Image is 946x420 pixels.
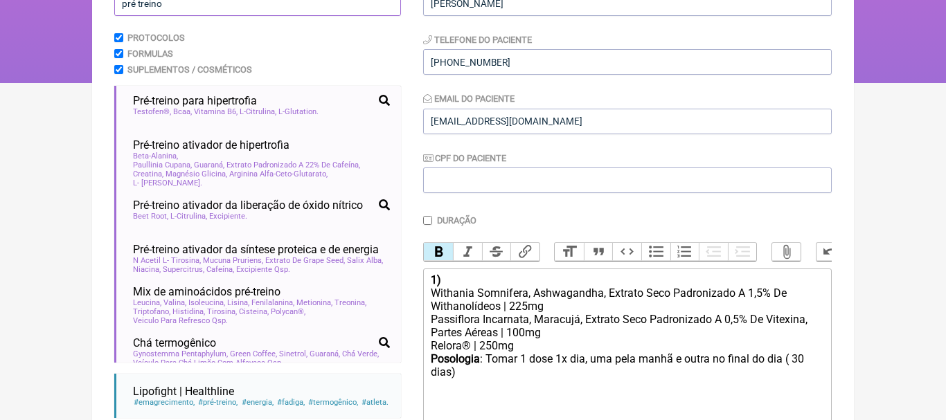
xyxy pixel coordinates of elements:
div: : Tomar 1 dose 1x dia, uma pela manhã e outra no final do dia ( 30 dias) [431,352,824,378]
span: Testofen® [133,107,171,116]
span: Tirosina [207,307,237,316]
span: Cafeína [206,265,234,274]
span: Histidina [172,307,205,316]
span: Leucina [133,298,161,307]
span: L-Glutation [278,107,319,116]
button: Numbers [670,243,699,261]
label: Protocolos [127,33,185,43]
span: Pré-treino ativador da síntese proteica e de energia [133,243,379,256]
button: Bold [424,243,453,261]
span: Niacina [133,265,161,274]
span: Guaraná [310,349,340,358]
label: Formulas [127,48,173,59]
span: Extrato De Grape Seed [265,256,345,265]
span: Veículo Para Chá Limão Com Alfavaca Qsp [133,358,283,367]
span: Vitamina B6 [194,107,238,116]
span: Treonina [334,298,366,307]
span: N Acetil L- Tirosina [133,256,201,265]
span: Fenilalanina [251,298,294,307]
span: Sinetrol [279,349,307,358]
span: Chá Verde [342,349,379,358]
span: energia [240,398,274,407]
span: Metionina [296,298,332,307]
span: Polycan® [271,307,305,316]
span: Bcaa [173,107,192,116]
span: Triptofano [133,307,170,316]
span: Green Coffee [230,349,277,358]
label: Suplementos / Cosméticos [127,64,252,75]
button: Heading [555,243,584,261]
span: Creatina [133,170,163,179]
span: L- [PERSON_NAME] [133,179,202,188]
strong: 1) [431,273,441,286]
span: Lipofight | Healthline [133,385,234,398]
button: Undo [816,243,846,261]
button: Bullets [641,243,670,261]
button: Strikethrough [482,243,511,261]
button: Quote [584,243,613,261]
button: Attach Files [772,243,801,261]
span: Supercitrus [163,265,204,274]
span: Cisteina [239,307,269,316]
span: L-Citrulina [170,212,207,221]
label: Duração [437,215,476,226]
span: Excipiente Qsp [236,265,290,274]
span: fadiga [276,398,305,407]
button: Decrease Level [699,243,728,261]
span: Isoleucina [188,298,225,307]
span: Gynostemma Pentaphylum [133,349,228,358]
span: Pré-treino ativador de hipertrofia [133,138,289,152]
div: Withania Somnifera, Ashwagandha, Extrato Seco Padronizado A 1,5% De Withanolídeos | 225mg [431,286,824,313]
span: emagrecimento [133,398,195,407]
span: Veiculo Para Refresco Qsp [133,316,228,325]
span: pré-treino [197,398,238,407]
span: Arginina Alfa-Ceto-Glutarato [229,170,328,179]
label: Telefone do Paciente [423,35,532,45]
span: Lisina [227,298,249,307]
span: Magnésio Glicina [166,170,227,179]
span: Pré-treino para hipertrofia [133,94,257,107]
span: atleta [361,398,389,407]
span: L-Citrulina [240,107,276,116]
span: Paullinia Cupana, Guaraná, Extrato Padronizado A 22% De Cafeína [133,161,360,170]
button: Code [612,243,641,261]
label: CPF do Paciente [423,153,506,163]
span: Beet Root [133,212,168,221]
span: Pré-treino ativador da liberação de óxido nítrico [133,199,363,212]
span: Mucuna Pruriens [203,256,263,265]
div: Passiflora Incarnata, Maracujá, Extrato Seco Padronizado A 0,5% De Vitexina, Partes Aéreas | 100mg [431,313,824,339]
strong: Posologia [431,352,480,365]
span: Beta-Alanina [133,152,178,161]
span: Valina [163,298,186,307]
button: Increase Level [728,243,757,261]
button: Link [510,243,539,261]
span: Excipiente [209,212,247,221]
span: termogênico [307,398,359,407]
label: Email do Paciente [423,93,515,104]
span: Mix de aminoácidos pré-treino [133,285,280,298]
button: Italic [453,243,482,261]
div: Relora® | 250mg [431,339,824,352]
span: Salix Alba [347,256,383,265]
span: Chá termogênico [133,336,216,349]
